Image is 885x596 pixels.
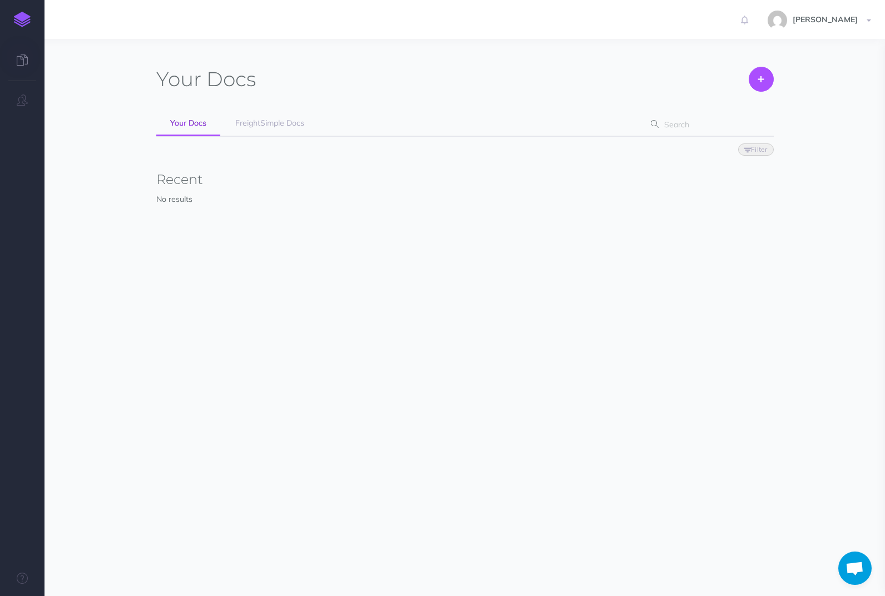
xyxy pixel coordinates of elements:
span: Your [156,67,201,91]
img: logo-mark.svg [14,12,31,27]
input: Search [661,115,756,135]
a: FreightSimple Docs [221,111,318,136]
img: b1b60b1f09e01447de828c9d38f33e49.jpg [768,11,787,30]
a: Your Docs [156,111,220,136]
div: Open chat [838,552,872,585]
span: Your Docs [170,118,206,128]
h1: Docs [156,67,256,92]
span: [PERSON_NAME] [787,14,863,24]
button: Filter [738,143,774,156]
p: No results [156,193,774,205]
h3: Recent [156,172,774,187]
span: FreightSimple Docs [235,118,304,128]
